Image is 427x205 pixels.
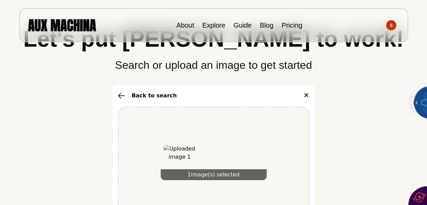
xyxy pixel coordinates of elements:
[14,28,413,50] h1: Let's put [PERSON_NAME] to work!
[303,90,309,101] button: ✕
[282,21,302,29] a: Pricing
[118,92,177,100] button: Back to search
[14,50,413,73] p: Search or upload an image to get started
[260,21,273,29] a: Blog
[161,169,267,180] div: 1 image(s) selected
[28,19,96,31] img: AUX MACHINA
[176,21,194,29] a: About
[233,21,251,29] a: Guide
[163,145,196,177] img: Uploaded image 1
[386,20,396,30] img: Avatar
[202,21,225,29] a: Explore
